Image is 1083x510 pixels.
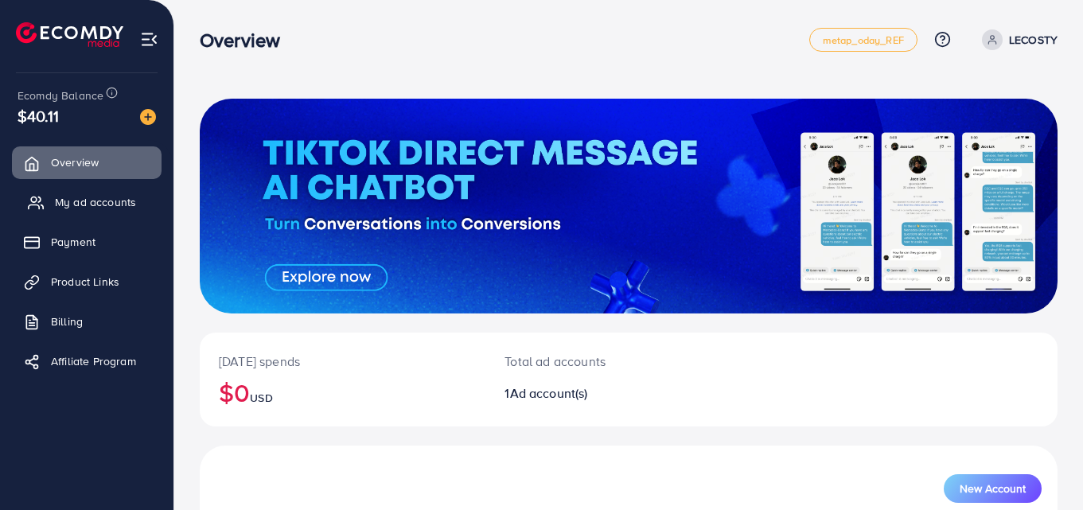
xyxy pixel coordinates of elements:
[510,384,588,402] span: Ad account(s)
[140,30,158,49] img: menu
[12,146,162,178] a: Overview
[1009,30,1058,49] p: LECOSTY
[219,352,466,371] p: [DATE] spends
[504,386,681,401] h2: 1
[960,483,1026,494] span: New Account
[55,194,136,210] span: My ad accounts
[18,88,103,103] span: Ecomdy Balance
[250,390,272,406] span: USD
[504,352,681,371] p: Total ad accounts
[12,306,162,337] a: Billing
[200,29,293,52] h3: Overview
[944,474,1042,503] button: New Account
[809,28,917,52] a: metap_oday_REF
[12,266,162,298] a: Product Links
[51,353,136,369] span: Affiliate Program
[823,35,904,45] span: metap_oday_REF
[140,109,156,125] img: image
[51,154,99,170] span: Overview
[51,313,83,329] span: Billing
[219,377,466,407] h2: $0
[12,226,162,258] a: Payment
[51,274,119,290] span: Product Links
[16,22,123,47] img: logo
[18,104,59,127] span: $40.11
[12,345,162,377] a: Affiliate Program
[1015,438,1071,498] iframe: Chat
[51,234,95,250] span: Payment
[12,186,162,218] a: My ad accounts
[976,29,1058,50] a: LECOSTY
